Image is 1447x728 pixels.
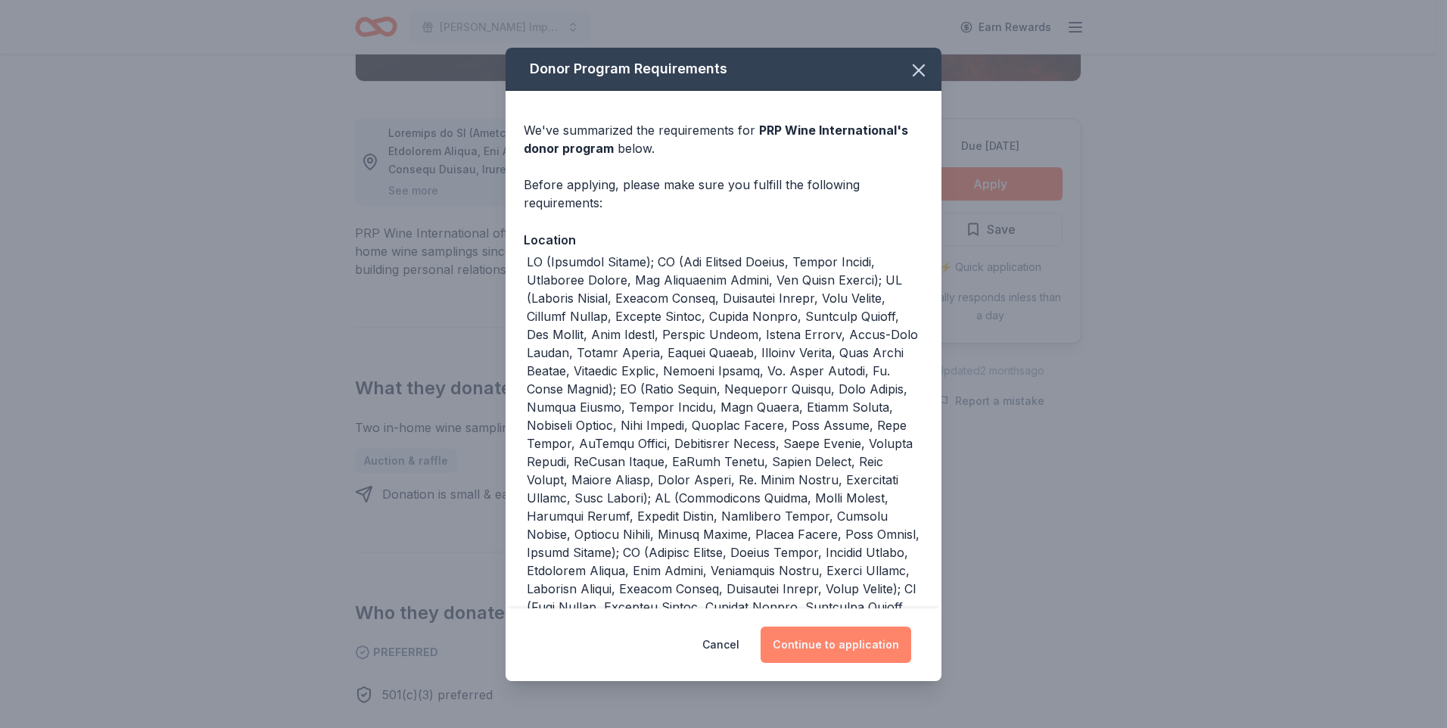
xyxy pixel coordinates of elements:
button: Continue to application [761,627,911,663]
div: We've summarized the requirements for below. [524,121,923,157]
button: Cancel [702,627,739,663]
div: Donor Program Requirements [506,48,941,91]
div: Location [524,230,923,250]
div: Before applying, please make sure you fulfill the following requirements: [524,176,923,212]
